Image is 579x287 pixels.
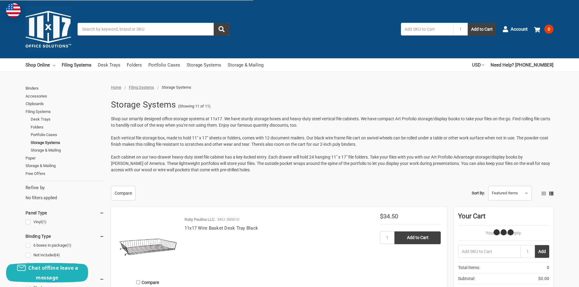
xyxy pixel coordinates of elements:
span: Total Items: [458,265,480,271]
a: Paper [26,154,104,162]
span: Shop our smartly designed office storage systems at 11x17. We have sturdy storage boxes and heavy... [111,116,550,128]
input: Add SKU to Cart [458,245,520,258]
span: Each cabinet on our two-drawer heavy-duty steel file cabinet has a key-locked entry. Each drawer ... [111,155,550,172]
a: Desk Trays [31,115,104,123]
span: Chat offline leave a message [28,265,78,281]
span: Account [511,26,528,33]
button: Chat offline leave a message [6,263,88,282]
a: Shop Online [26,58,55,72]
input: Compare [136,280,140,284]
a: Storage Systems [187,58,221,72]
span: (1) [67,243,71,248]
a: Accessories [26,92,104,100]
a: Filing Systems [62,58,91,72]
a: Filing Systems [129,85,154,90]
button: Add [535,245,549,258]
span: (4) [55,253,60,257]
a: Storage & Mailing [31,146,104,154]
a: Not included [26,251,104,259]
a: Folders [31,123,104,131]
button: Add to Cart [468,23,496,36]
input: Add SKU to Cart [401,23,453,36]
label: Sort By: [472,189,485,198]
a: Clipboards [26,100,104,108]
a: Account [502,21,528,37]
a: Packages of 10 boxes [26,261,104,269]
span: Storage Systems [162,85,191,90]
a: Portfolio Cases [31,131,104,139]
a: Storage & Mailing [26,162,104,170]
p: Your Cart Is Empty. [458,230,549,236]
a: Desk Trays [98,58,120,72]
a: Storage & Mailing [228,58,264,72]
a: Compare [111,186,136,200]
span: 0 [547,265,549,271]
a: Home [111,85,121,90]
a: 6 boxes in package [26,241,104,250]
div: Your Cart [458,211,549,226]
a: Binders [26,84,104,92]
img: 11x17 Wire Basket Desk Tray Black [117,213,178,274]
span: $34.50 [380,213,398,220]
a: 0 [534,21,553,37]
span: (1) [42,220,47,224]
h5: Refine by [26,184,104,191]
a: Folders [127,58,142,72]
img: 11x17.com [26,6,71,52]
a: Need Help? [PHONE_NUMBER] [491,58,553,72]
p: SKU: 585010 [217,217,239,223]
img: duty and tax information for United States [6,3,21,18]
h5: Panel Type [26,209,104,217]
input: Search by keyword, brand or SKU [78,23,229,36]
span: Subtotal: [458,275,475,282]
a: Vinyl [26,218,104,226]
span: (Showing 11 of 11) [178,103,211,109]
span: 0 [544,25,553,34]
a: 11x17 Wire Basket Desk Tray Black [184,225,258,231]
input: Add to Cart [395,231,441,244]
a: USD [472,58,484,72]
a: Free Offers [26,170,104,178]
a: Filing Systems [26,108,104,116]
span: Each vertical file storage box, made to hold 11" x 17" sheets or folders, comes with 12 document ... [111,135,548,147]
iframe: Google Customer Reviews [529,271,579,287]
a: Storage Systems [31,139,104,147]
p: Ruby Paulina LLC. [184,217,215,223]
h5: Binding Type [26,233,104,240]
div: No filters applied [26,184,104,201]
a: Portfolio Cases [148,58,180,72]
h1: Storage Systems [111,97,176,113]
